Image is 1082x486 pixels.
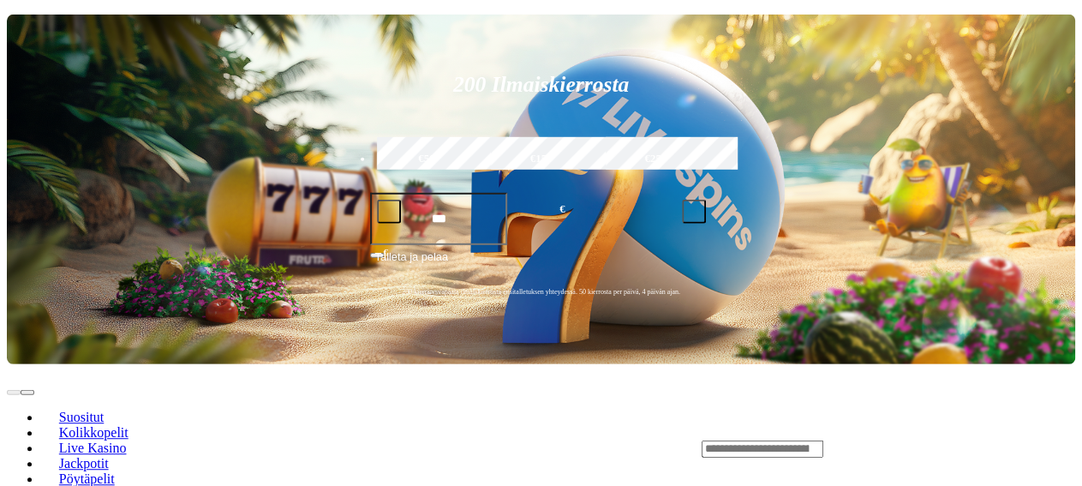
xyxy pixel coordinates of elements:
a: Kolikkopelit [41,420,146,446]
label: €50 [373,135,481,184]
a: Jackpotit [41,451,126,477]
span: Talleta ja pelaa [375,249,448,279]
button: next slide [21,390,34,395]
a: Live Kasino [41,435,144,461]
span: Jackpotit [52,456,116,471]
span: Pöytäpelit [52,471,122,486]
input: Search [702,441,823,458]
span: Kolikkopelit [52,425,135,440]
span: Live Kasino [52,441,134,455]
label: €250 [601,135,710,184]
span: € [384,247,389,257]
button: minus icon [377,200,401,224]
button: prev slide [7,390,21,395]
a: Suositut [41,405,122,430]
label: €150 [487,135,595,184]
button: Talleta ja pelaa [370,248,713,280]
button: plus icon [682,200,706,224]
span: Suositut [52,410,111,424]
span: € [559,201,565,218]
